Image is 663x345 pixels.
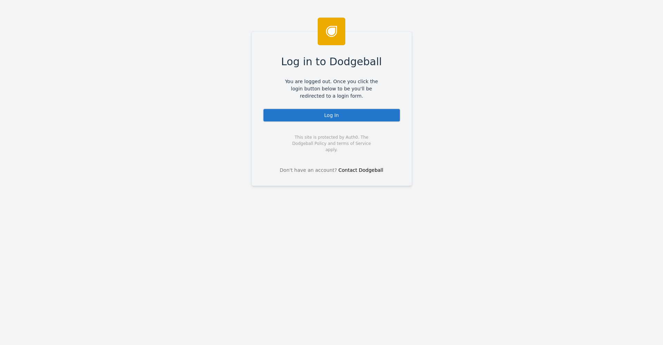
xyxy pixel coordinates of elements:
[280,78,383,100] span: You are logged out. Once you click the login button below to be you'll be redirected to a login f...
[280,167,337,174] span: Don't have an account?
[338,167,383,173] a: Contact Dodgeball
[286,134,377,153] span: This site is protected by Auth0. The Dodgeball Policy and terms of Service apply.
[263,108,401,122] div: Log In
[281,54,382,69] span: Log in to Dodgeball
